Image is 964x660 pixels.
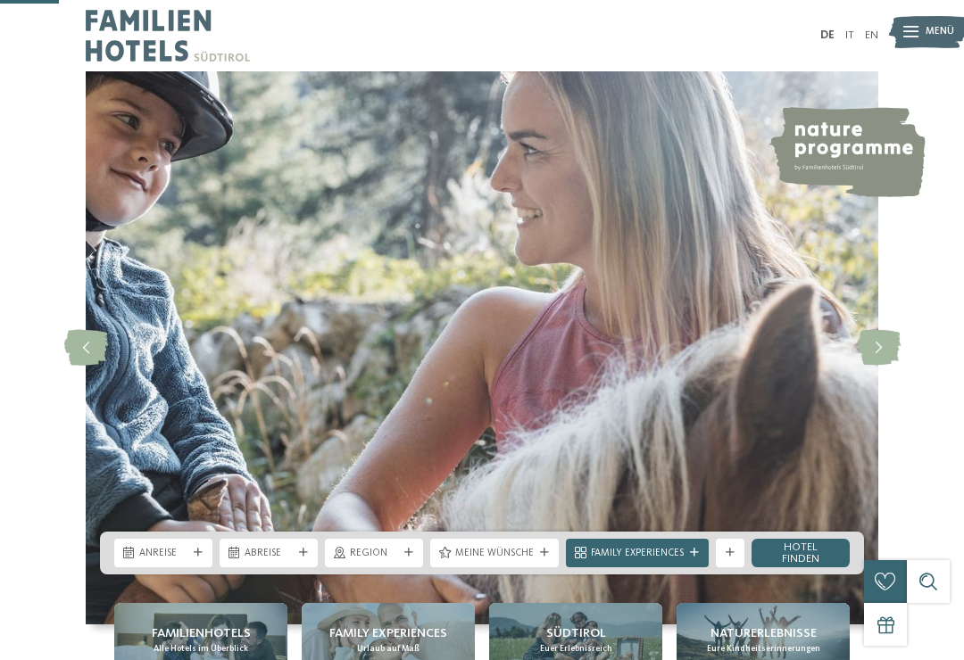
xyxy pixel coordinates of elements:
[350,547,398,561] span: Region
[540,643,612,655] span: Euer Erlebnisreich
[752,539,850,567] a: Hotel finden
[86,71,878,624] img: Familienhotels Südtirol: The happy family places
[139,547,187,561] span: Anreise
[769,107,926,197] img: nature programme by Familienhotels Südtirol
[820,29,835,41] a: DE
[245,547,293,561] span: Abreise
[329,624,447,642] span: Family Experiences
[845,29,854,41] a: IT
[711,624,817,642] span: Naturerlebnisse
[455,547,534,561] span: Meine Wünsche
[357,643,420,655] span: Urlaub auf Maß
[926,25,954,39] span: Menü
[152,624,251,642] span: Familienhotels
[154,643,248,655] span: Alle Hotels im Überblick
[865,29,878,41] a: EN
[591,547,684,561] span: Family Experiences
[546,624,606,642] span: Südtirol
[707,643,820,655] span: Eure Kindheitserinnerungen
